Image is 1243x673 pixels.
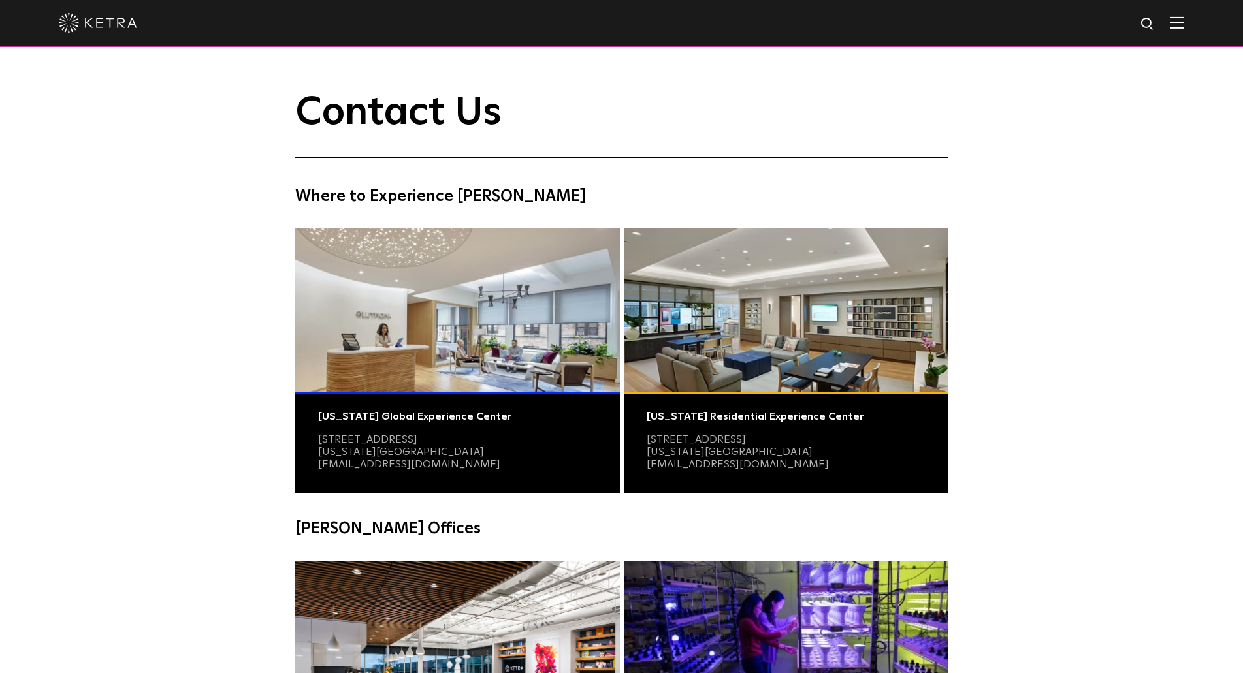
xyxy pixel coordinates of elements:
[647,411,926,423] div: [US_STATE] Residential Experience Center
[318,411,597,423] div: [US_STATE] Global Experience Center
[295,228,620,392] img: Commercial Photo@2x
[647,459,829,469] a: [EMAIL_ADDRESS][DOMAIN_NAME]
[647,434,746,445] a: [STREET_ADDRESS]
[318,434,417,445] a: [STREET_ADDRESS]
[295,516,948,541] h4: [PERSON_NAME] Offices
[59,13,137,33] img: ketra-logo-2019-white
[647,446,813,457] a: [US_STATE][GEOGRAPHIC_DATA]
[624,228,948,392] img: Residential Photo@2x
[295,91,948,158] h1: Contact Us
[1140,16,1156,33] img: search icon
[318,446,484,457] a: [US_STATE][GEOGRAPHIC_DATA]
[295,184,948,209] h4: Where to Experience [PERSON_NAME]
[1170,16,1184,29] img: Hamburger%20Nav.svg
[318,459,500,469] a: [EMAIL_ADDRESS][DOMAIN_NAME]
